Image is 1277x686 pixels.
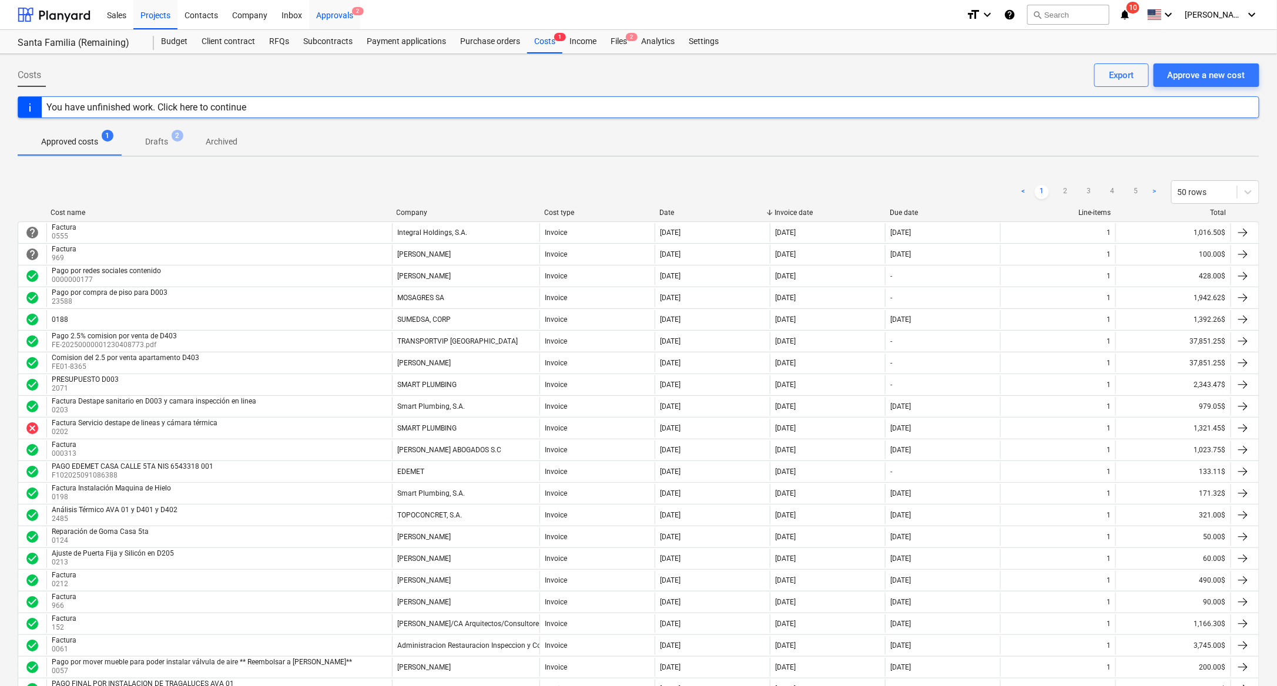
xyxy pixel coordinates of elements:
[52,623,79,633] p: 152
[775,402,796,411] div: [DATE]
[775,294,796,302] div: [DATE]
[25,443,39,457] div: Invoice was approved
[890,446,911,454] div: [DATE]
[397,554,451,563] div: [PERSON_NAME]
[397,511,462,519] div: TOPOCONCRET, S.A.
[52,449,79,459] p: 000313
[626,33,638,41] span: 2
[52,644,79,654] p: 0061
[1162,8,1176,22] i: keyboard_arrow_down
[1115,484,1231,503] div: 171.32$
[52,245,76,253] div: Factura
[154,30,195,53] a: Budget
[660,533,681,541] div: [DATE]
[25,573,39,587] div: Invoice was approved
[25,573,39,587] span: check_circle
[52,614,76,623] div: Factura
[25,443,39,457] span: check_circle
[775,511,796,519] div: [DATE]
[52,571,76,579] div: Factura
[775,381,796,389] div: [DATE]
[775,620,796,628] div: [DATE]
[1115,245,1231,264] div: 100.00$
[1115,636,1231,655] div: 3,745.00$
[545,359,567,367] div: Invoice
[1115,593,1231,611] div: 90.00$
[545,511,567,519] div: Invoice
[1115,440,1231,459] div: 1,023.75$
[545,663,567,671] div: Invoice
[1107,489,1111,497] div: 1
[545,446,567,454] div: Invoice
[397,620,558,628] div: [PERSON_NAME]/CA Arquitectos/Consultores, S.A.
[52,549,174,557] div: Ajuste de Puerta Fija y Silicón en D205
[890,294,892,302] div: -
[660,620,681,628] div: [DATE]
[397,446,501,454] div: [PERSON_NAME] ABOGADOS S.C
[1107,402,1111,411] div: 1
[1107,620,1111,628] div: 1
[890,424,911,432] div: [DATE]
[52,462,213,470] div: PAGO EDEMET CASA CALLE 5TA NIS 6543318 001
[545,402,567,411] div: Invoice
[562,30,604,53] a: Income
[52,384,121,394] p: 2071
[1027,5,1110,25] button: Search
[397,209,535,217] div: Company
[397,576,451,584] div: [PERSON_NAME]
[660,294,681,302] div: [DATE]
[1115,310,1231,329] div: 1,392.26$
[453,30,527,53] div: Purchase orders
[352,7,364,15] span: 2
[52,470,216,480] p: F102025091086388
[545,620,567,628] div: Invoice
[397,641,642,650] div: Administracion Restauracion Inspeccion y Construccion [PERSON_NAME] S A
[660,598,681,606] div: [DATE]
[545,315,567,324] div: Invoice
[775,533,796,541] div: [DATE]
[775,641,796,650] div: [DATE]
[25,486,39,500] div: Invoice was approved
[52,231,79,241] p: 0555
[195,30,262,53] a: Client contract
[1107,315,1111,324] div: 1
[52,440,76,449] div: Factura
[660,424,681,432] div: [DATE]
[1154,63,1259,87] button: Approve a new cost
[544,209,650,217] div: Cost type
[775,315,796,324] div: [DATE]
[890,468,892,476] div: -
[397,468,424,476] div: EDEMET
[660,250,681,258] div: [DATE]
[25,638,39,653] div: Invoice was approved
[775,424,796,432] div: [DATE]
[25,508,39,522] span: check_circle
[1115,267,1231,285] div: 428.00$
[775,663,796,671] div: [DATE]
[1115,527,1231,546] div: 50.00$
[1168,68,1245,83] div: Approve a new cost
[25,617,39,631] span: check_circle
[25,421,39,435] div: Invoice was rejected
[775,489,796,497] div: [DATE]
[545,554,567,563] div: Invoice
[25,552,39,566] div: Invoice was approved
[46,102,246,113] div: You have unfinished work. Click here to continue
[52,253,79,263] p: 969
[1109,68,1134,83] div: Export
[1107,663,1111,671] div: 1
[634,30,682,53] a: Analytics
[1082,185,1096,199] a: Page 3
[775,359,796,367] div: [DATE]
[1115,288,1231,307] div: 1,942.62$
[360,30,453,53] a: Payment applications
[890,337,892,345] div: -
[660,446,681,454] div: [DATE]
[545,272,567,280] div: Invoice
[980,8,994,22] i: keyboard_arrow_down
[775,209,880,217] div: Invoice date
[52,267,161,275] div: Pago por redes sociales contenido
[52,288,167,297] div: Pago por compra de piso para D003
[527,30,562,53] div: Costs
